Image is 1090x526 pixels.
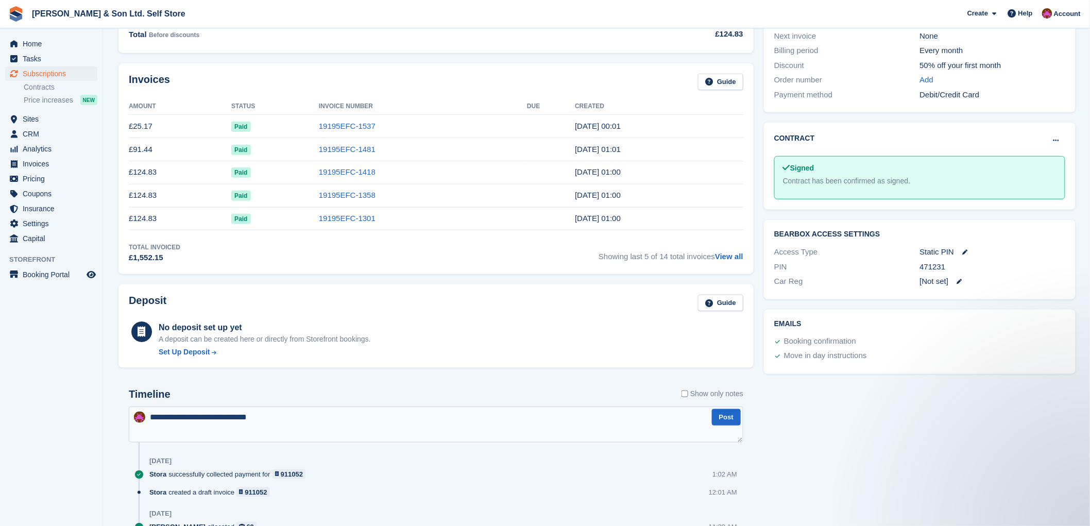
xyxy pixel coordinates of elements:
[920,60,1066,72] div: 50% off your first month
[231,191,250,201] span: Paid
[774,60,920,72] div: Discount
[5,127,97,141] a: menu
[23,231,84,246] span: Capital
[23,172,84,186] span: Pricing
[24,94,97,106] a: Price increases NEW
[774,276,920,287] div: Car Reg
[85,268,97,281] a: Preview store
[774,230,1065,239] h2: BearBox Access Settings
[920,45,1066,57] div: Every month
[709,487,737,497] div: 12:01 AM
[698,74,743,91] a: Guide
[5,201,97,216] a: menu
[920,30,1066,42] div: None
[1018,8,1033,19] span: Help
[967,8,988,19] span: Create
[149,510,172,518] div: [DATE]
[319,191,376,199] a: 19195EFC-1358
[527,98,575,115] th: Due
[774,246,920,258] div: Access Type
[5,172,97,186] a: menu
[23,201,84,216] span: Insurance
[599,243,743,264] span: Showing last 5 of 14 total invoices
[129,115,231,138] td: £25.17
[319,167,376,176] a: 19195EFC-1418
[920,261,1066,273] div: 471231
[774,261,920,273] div: PIN
[774,45,920,57] div: Billing period
[783,163,1057,174] div: Signed
[129,161,231,184] td: £124.83
[231,214,250,224] span: Paid
[774,74,920,86] div: Order number
[5,231,97,246] a: menu
[23,52,84,66] span: Tasks
[23,157,84,171] span: Invoices
[698,295,743,312] a: Guide
[9,254,103,265] span: Storefront
[129,243,180,252] div: Total Invoiced
[24,82,97,92] a: Contracts
[712,409,741,426] button: Post
[129,252,180,264] div: £1,552.15
[8,6,24,22] img: stora-icon-8386f47178a22dfd0bd8f6a31ec36ba5ce8667c1dd55bd0f319d3a0aa187defe.svg
[159,347,210,358] div: Set Up Deposit
[149,457,172,465] div: [DATE]
[5,186,97,201] a: menu
[129,207,231,230] td: £124.83
[149,487,275,497] div: created a draft invoice
[5,52,97,66] a: menu
[319,98,527,115] th: Invoice Number
[920,74,934,86] a: Add
[774,30,920,42] div: Next invoice
[129,295,166,312] h2: Deposit
[5,216,97,231] a: menu
[129,98,231,115] th: Amount
[23,66,84,81] span: Subscriptions
[5,267,97,282] a: menu
[134,412,145,423] img: Kate Standish
[149,31,199,39] span: Before discounts
[682,388,743,399] label: Show only notes
[23,216,84,231] span: Settings
[159,321,371,334] div: No deposit set up yet
[23,112,84,126] span: Sites
[784,335,856,348] div: Booking confirmation
[5,157,97,171] a: menu
[231,167,250,178] span: Paid
[149,469,311,479] div: successfully collected payment for
[920,89,1066,101] div: Debit/Credit Card
[272,469,306,479] a: 911052
[159,334,371,345] p: A deposit can be created here or directly from Storefront bookings.
[24,95,73,105] span: Price increases
[920,276,1066,287] div: [Not set]
[129,138,231,161] td: £91.44
[920,246,1066,258] div: Static PIN
[245,487,267,497] div: 911052
[575,122,621,130] time: 2025-09-23 23:01:08 UTC
[231,122,250,132] span: Paid
[319,214,376,223] a: 19195EFC-1301
[1042,8,1052,19] img: Kate Standish
[774,320,1065,328] h2: Emails
[712,469,737,479] div: 1:02 AM
[231,145,250,155] span: Paid
[622,28,743,40] div: £124.83
[784,350,867,362] div: Move in day instructions
[774,133,815,144] h2: Contract
[231,98,319,115] th: Status
[783,176,1057,186] div: Contract has been confirmed as signed.
[5,112,97,126] a: menu
[575,145,621,154] time: 2025-08-26 00:01:46 UTC
[159,347,371,358] a: Set Up Deposit
[23,267,84,282] span: Booking Portal
[715,252,743,261] a: View all
[236,487,270,497] a: 911052
[1054,9,1081,19] span: Account
[129,30,147,39] span: Total
[23,142,84,156] span: Analytics
[5,37,97,51] a: menu
[319,122,376,130] a: 19195EFC-1537
[319,145,376,154] a: 19195EFC-1481
[129,184,231,207] td: £124.83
